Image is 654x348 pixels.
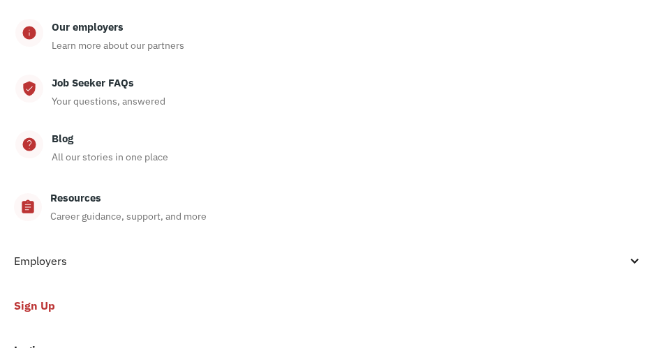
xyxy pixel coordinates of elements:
div: Your questions, answered [52,93,165,109]
div: Employers [14,252,626,269]
div: assignment [20,199,36,215]
div: Learn more about our partners [52,37,184,54]
div: Job Seeker FAQs [52,75,134,91]
div: verified_user [22,80,37,97]
div: Resources [50,190,101,206]
div: Career guidance, support, and more [50,208,207,225]
div: Blog [52,130,73,147]
div: All our stories in one place [52,149,168,165]
div: Our employers [52,19,124,36]
div: help_center [22,136,37,153]
div: info [22,24,37,41]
